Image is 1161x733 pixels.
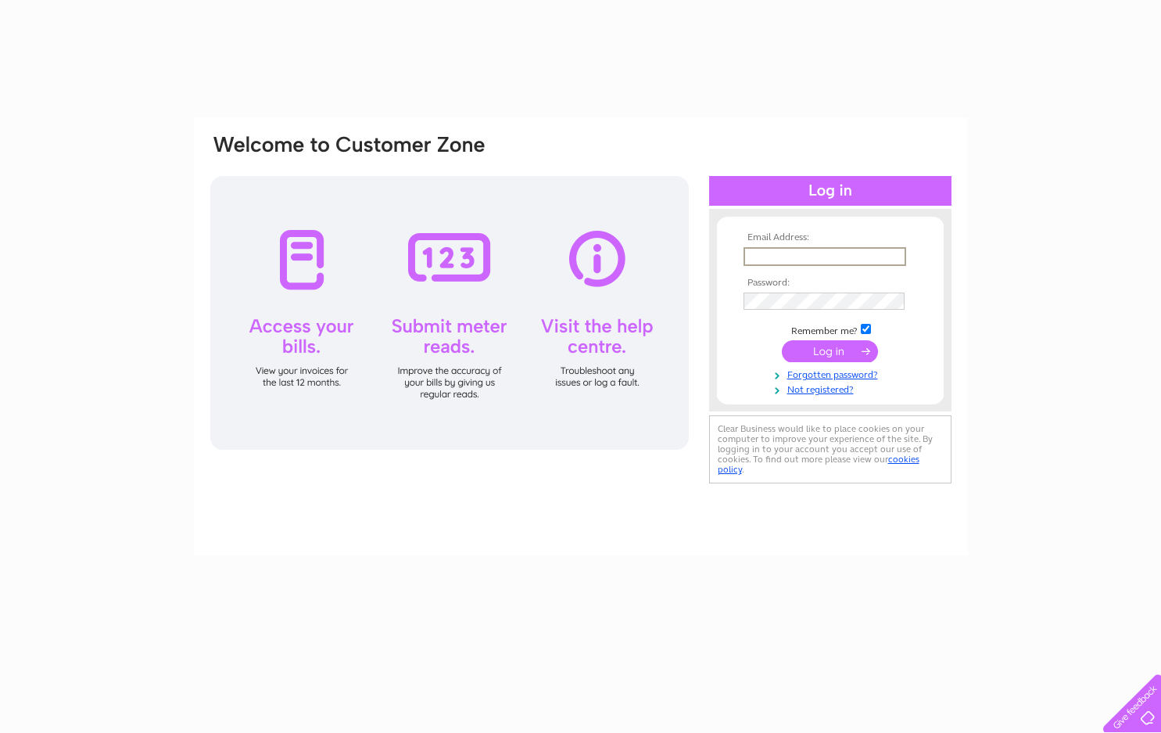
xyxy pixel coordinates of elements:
[740,322,921,337] td: Remember me?
[744,381,921,396] a: Not registered?
[718,454,919,475] a: cookies policy
[740,278,921,289] th: Password:
[782,340,878,362] input: Submit
[709,415,951,483] div: Clear Business would like to place cookies on your computer to improve your experience of the sit...
[744,366,921,381] a: Forgotten password?
[740,232,921,243] th: Email Address:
